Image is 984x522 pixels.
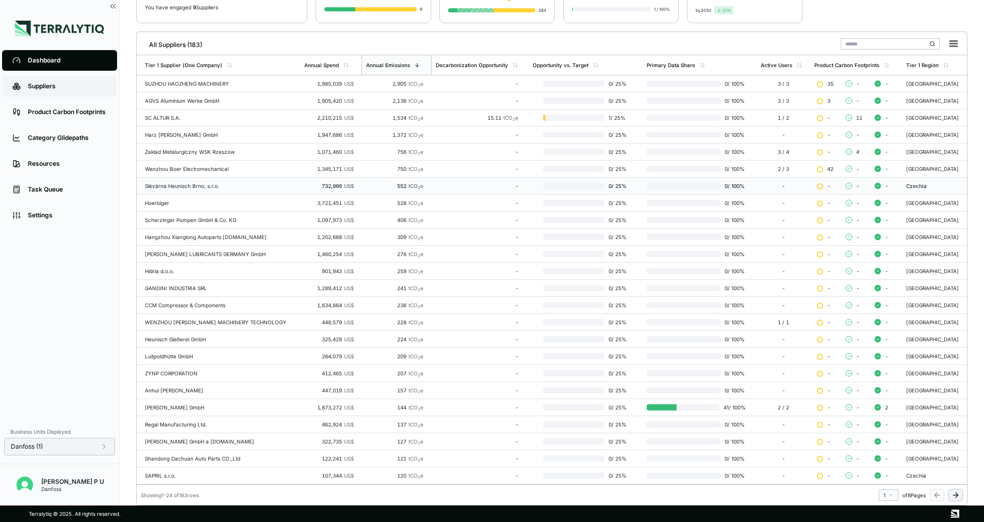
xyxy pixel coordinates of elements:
span: tCO e [503,115,518,121]
div: Product Carbon Footprints [814,62,879,68]
div: [GEOGRAPHIC_DATA] [906,387,963,393]
sub: 2 [418,117,420,122]
span: 0 / 100 % [720,149,746,155]
div: Scherzinger Pumpen GmbH & Co. KG [145,217,296,223]
span: - [856,302,859,308]
div: 1,947,686 [304,132,354,138]
div: [GEOGRAPHIC_DATA] [906,98,963,104]
span: US$ [344,404,354,410]
span: - [885,336,888,342]
div: 1 / 1 [761,319,806,325]
div: - [436,336,518,342]
span: US$ [344,183,354,189]
span: 9 [193,4,196,10]
span: - [885,234,888,240]
div: Tier 1 Region [906,62,939,68]
div: CCM Compressor & Components [145,302,296,308]
span: 0 / 100 % [720,285,746,291]
div: Harz [PERSON_NAME] GmbH [145,132,296,138]
div: 157 [366,387,423,393]
div: GANDINI INDUSTRIA SRL [145,285,296,291]
div: - [761,200,806,206]
div: - [761,370,806,376]
span: - [827,183,830,189]
span: 0 / 100 % [720,336,746,342]
span: tCO e [408,217,423,223]
span: - [827,115,830,121]
sub: 2 [418,288,420,292]
span: 11 [856,115,862,121]
span: 0 / 25 % [604,268,632,274]
p: You have engaged Suppliers [145,4,299,10]
div: AGVS Aluminium Werke GmbH [145,98,296,104]
sub: 2 [418,356,420,360]
div: 1,071,460 [304,149,354,155]
span: 0 / 100 % [720,370,746,376]
div: [PERSON_NAME] LUBRICANTS GERMANY GmbH [145,251,296,257]
span: tCO e [408,234,423,240]
div: Czechia [906,183,963,189]
div: Suppliers [28,82,107,90]
div: [GEOGRAPHIC_DATA] [906,302,963,308]
div: 447,019 [304,387,354,393]
sub: 2 [418,271,420,275]
span: US$ [344,336,354,342]
div: SC ALTUR S.A. [145,115,296,121]
div: Wenzhou Boer Electromechanical [145,166,296,172]
div: 264,079 [304,353,354,359]
span: - [885,285,888,291]
sub: 2 [418,83,420,88]
span: tCO e [408,166,423,172]
span: - [885,370,888,376]
sub: 2 [418,134,420,139]
div: - [436,285,518,291]
div: 228 [366,319,423,325]
sub: 2 [418,219,420,224]
span: 0 / 100 % [720,251,746,257]
span: - [827,370,830,376]
span: 0 / 25 % [604,98,632,104]
span: 1 / 25 % [604,115,632,121]
div: 207 [366,370,423,376]
span: 0 / 100 % [720,217,746,223]
span: - [885,132,888,138]
span: 0 / 100 % [720,98,746,104]
span: - [827,285,830,291]
div: 1 / 100% [654,6,670,12]
div: - [761,132,806,138]
span: - [827,268,830,274]
sub: 2 [513,117,515,122]
span: US$ [344,132,354,138]
div: [GEOGRAPHIC_DATA] [906,132,963,138]
div: 1 / 2 [761,115,806,121]
span: 0 / 100 % [720,115,746,121]
span: tCO e [408,353,423,359]
div: Heunisch Gießerei GmbH [145,336,296,342]
span: 0 / 25 % [604,251,632,257]
span: 0 / 25 % [604,336,632,342]
span: - [856,319,859,325]
span: 0 / 100 % [720,353,746,359]
span: tCO e [408,132,423,138]
div: Task Queue [28,185,107,194]
div: [GEOGRAPHIC_DATA] [906,336,963,342]
div: - [761,353,806,359]
span: 0 / 25 % [604,166,632,172]
span: - [856,251,859,257]
span: US$ [344,268,354,274]
span: - [885,183,888,189]
div: - [761,217,806,223]
span: tCO e [408,81,423,87]
sub: 2 [418,236,420,241]
span: 42 [827,166,833,172]
div: [GEOGRAPHIC_DATA] [906,268,963,274]
div: 1,905,420 [304,98,354,104]
div: Luitpoldhütte GmbH [145,353,296,359]
div: 276 [366,251,423,257]
div: - [436,370,518,376]
div: - [761,268,806,274]
button: Open user button [12,472,37,497]
div: 901,943 [304,268,354,274]
span: 0 / 100 % [720,183,746,189]
span: 0 / 100 % [720,268,746,274]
